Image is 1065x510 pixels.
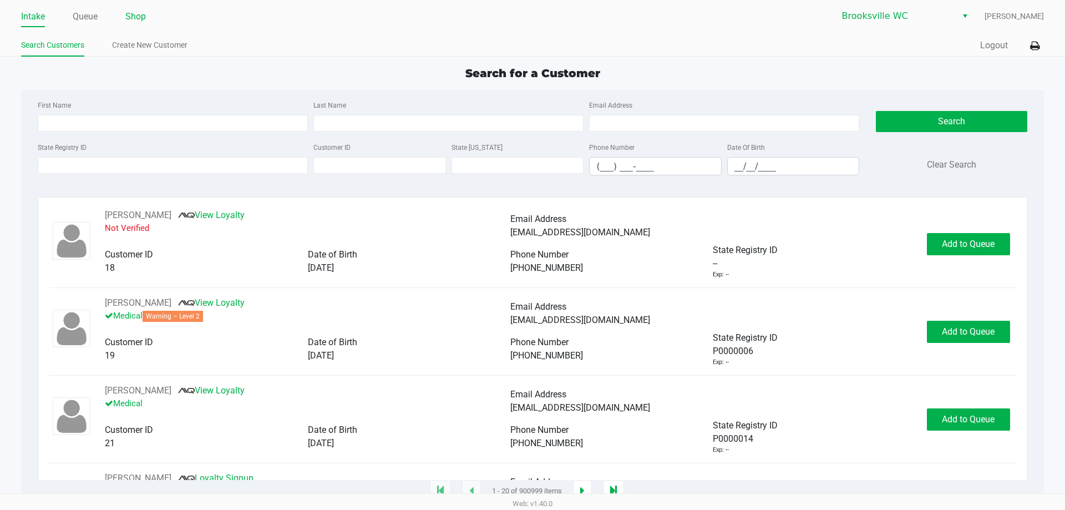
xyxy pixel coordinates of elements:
[143,311,203,322] span: Warning – Level 2
[510,262,583,273] span: [PHONE_NUMBER]
[985,11,1044,22] span: [PERSON_NAME]
[105,310,510,322] p: Medical
[308,350,334,361] span: [DATE]
[713,257,717,270] span: --
[513,499,552,508] span: Web: v1.40.0
[876,111,1027,132] button: Search
[713,345,753,358] span: P0000006
[510,350,583,361] span: [PHONE_NUMBER]
[492,486,562,497] span: 1 - 20 of 900999 items
[112,38,187,52] a: Create New Customer
[927,408,1010,431] button: Add to Queue
[465,67,600,80] span: Search for a Customer
[313,100,346,110] label: Last Name
[957,6,973,26] button: Select
[728,158,859,175] input: Format: MM/DD/YYYY
[713,446,729,455] div: Exp: --
[510,214,566,224] span: Email Address
[178,210,245,220] a: View Loyalty
[713,432,753,446] span: P0000014
[942,414,995,425] span: Add to Queue
[603,480,624,502] app-submit-button: Move to last page
[178,473,253,483] a: Loyalty Signup
[980,39,1008,52] button: Logout
[38,143,87,153] label: State Registry ID
[510,227,650,238] span: [EMAIL_ADDRESS][DOMAIN_NAME]
[713,332,778,343] span: State Registry ID
[105,425,153,435] span: Customer ID
[105,337,153,347] span: Customer ID
[21,9,45,24] a: Intake
[713,358,729,367] div: Exp: --
[38,100,71,110] label: First Name
[927,158,976,171] button: Clear Search
[510,402,650,413] span: [EMAIL_ADDRESS][DOMAIN_NAME]
[21,38,84,52] a: Search Customers
[430,480,451,502] app-submit-button: Move to first page
[510,438,583,448] span: [PHONE_NUMBER]
[178,297,245,308] a: View Loyalty
[842,9,950,23] span: Brooksville WC
[590,158,721,175] input: Format: (999) 999-9999
[308,262,334,273] span: [DATE]
[589,100,632,110] label: Email Address
[510,337,569,347] span: Phone Number
[105,249,153,260] span: Customer ID
[713,245,778,255] span: State Registry ID
[713,270,729,280] div: Exp: --
[510,477,566,487] span: Email Address
[308,425,357,435] span: Date of Birth
[510,301,566,312] span: Email Address
[308,438,334,448] span: [DATE]
[942,326,995,337] span: Add to Queue
[573,480,592,502] app-submit-button: Next
[105,350,115,361] span: 19
[105,209,171,222] button: See customer info
[510,315,650,325] span: [EMAIL_ADDRESS][DOMAIN_NAME]
[942,239,995,249] span: Add to Queue
[927,321,1010,343] button: Add to Queue
[308,337,357,347] span: Date of Birth
[73,9,98,24] a: Queue
[510,249,569,260] span: Phone Number
[105,397,510,410] p: Medical
[589,143,635,153] label: Phone Number
[510,389,566,400] span: Email Address
[927,233,1010,255] button: Add to Queue
[105,296,171,310] button: See customer info
[105,438,115,448] span: 21
[105,262,115,273] span: 18
[105,472,171,485] button: See customer info
[178,385,245,396] a: View Loyalty
[727,143,765,153] label: Date Of Birth
[452,143,503,153] label: State [US_STATE]
[125,9,146,24] a: Shop
[462,480,481,502] app-submit-button: Previous
[308,249,357,260] span: Date of Birth
[105,222,510,235] p: Not Verified
[105,384,171,397] button: See customer info
[713,420,778,431] span: State Registry ID
[510,425,569,435] span: Phone Number
[313,143,351,153] label: Customer ID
